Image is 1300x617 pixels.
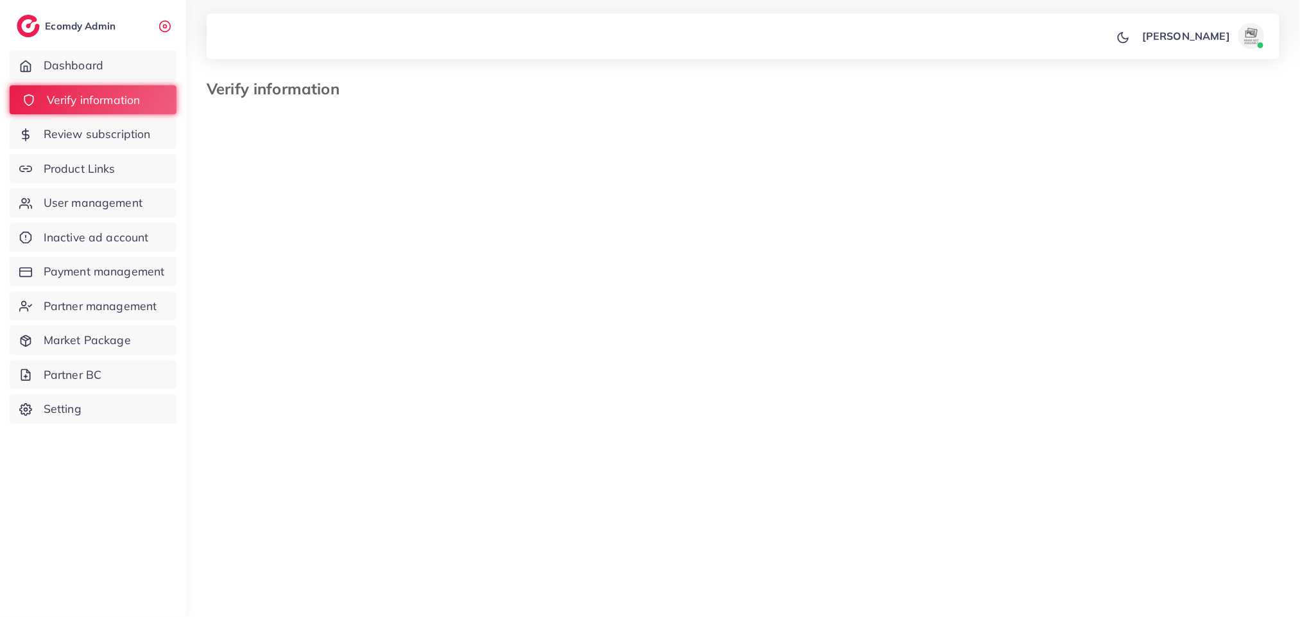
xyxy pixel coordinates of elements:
[44,332,131,349] span: Market Package
[207,80,350,98] h3: Verify information
[1238,23,1264,49] img: avatar
[17,15,40,37] img: logo
[47,92,141,109] span: Verify information
[44,57,103,74] span: Dashboard
[10,119,176,149] a: Review subscription
[1135,23,1269,49] a: [PERSON_NAME]avatar
[45,20,119,32] h2: Ecomdy Admin
[44,367,102,383] span: Partner BC
[44,263,165,280] span: Payment management
[10,394,176,424] a: Setting
[10,257,176,286] a: Payment management
[10,360,176,390] a: Partner BC
[10,85,176,115] a: Verify information
[10,223,176,252] a: Inactive ad account
[1142,28,1230,44] p: [PERSON_NAME]
[44,195,142,211] span: User management
[10,154,176,184] a: Product Links
[44,161,115,177] span: Product Links
[44,401,81,417] span: Setting
[10,291,176,321] a: Partner management
[10,51,176,80] a: Dashboard
[17,15,119,37] a: logoEcomdy Admin
[44,229,149,246] span: Inactive ad account
[10,326,176,355] a: Market Package
[44,298,157,315] span: Partner management
[10,188,176,218] a: User management
[44,126,151,143] span: Review subscription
